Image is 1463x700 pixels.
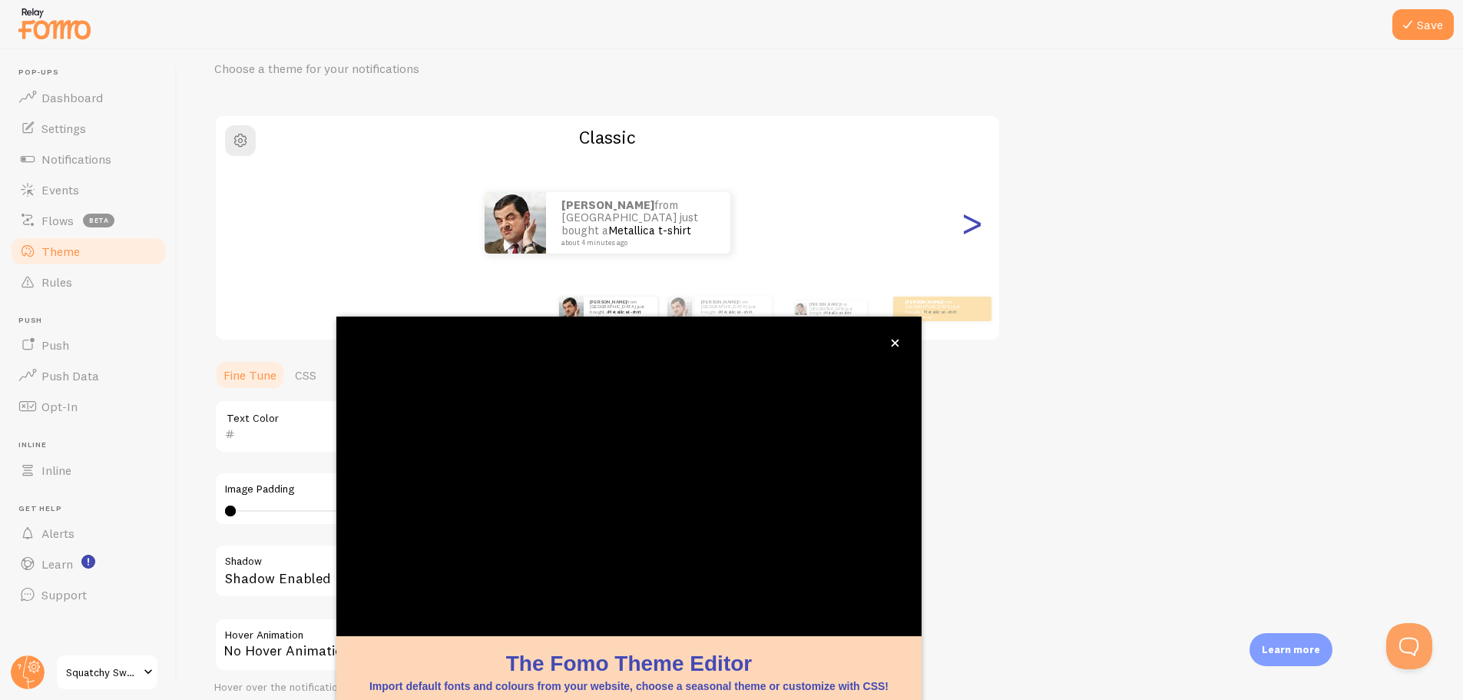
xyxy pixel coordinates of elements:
span: beta [83,214,114,227]
span: Inline [18,440,167,450]
button: close, [887,335,903,351]
span: Flows [41,213,74,228]
img: Fomo [794,303,806,315]
a: Flows beta [9,205,167,236]
a: Events [9,174,167,205]
p: from [GEOGRAPHIC_DATA] just bought a [905,299,967,318]
strong: [PERSON_NAME] [561,197,654,212]
a: Inline [9,455,167,486]
a: Metallica t-shirt [825,310,851,315]
span: Theme [41,244,80,259]
span: Settings [41,121,86,136]
a: Push [9,330,167,360]
span: Alerts [41,526,74,541]
div: Hover over the notification for preview [214,681,675,695]
p: from [GEOGRAPHIC_DATA] just bought a [809,300,861,317]
strong: [PERSON_NAME] [809,302,840,307]
p: from [GEOGRAPHIC_DATA] just bought a [561,199,715,247]
a: Squatchy Sweets N Treats [55,654,159,691]
span: Pop-ups [18,68,167,78]
a: Metallica t-shirt [608,223,691,237]
svg: <p>Watch New Feature Tutorials!</p> [81,555,95,569]
a: CSS [286,360,326,390]
a: Notifications [9,144,167,174]
span: Get Help [18,504,167,514]
small: about 4 minutes ago [561,239,710,247]
p: from [GEOGRAPHIC_DATA] just bought a [701,299,766,318]
p: Learn more [1262,642,1320,657]
p: Choose a theme for your notifications [214,60,583,78]
span: Opt-In [41,399,78,414]
div: Shadow Enabled [214,544,675,600]
img: Fomo [485,192,546,254]
a: Metallica t-shirt [608,309,641,315]
small: about 4 minutes ago [590,315,650,318]
img: Fomo [667,297,692,321]
h2: Classic [216,125,999,149]
span: Events [41,182,79,197]
span: Push Data [41,368,99,383]
strong: [PERSON_NAME] [905,299,942,305]
strong: [PERSON_NAME] [701,299,738,305]
a: Metallica t-shirt [924,309,957,315]
p: from [GEOGRAPHIC_DATA] just bought a [590,299,651,318]
label: Image Padding [225,483,664,496]
span: Push [41,337,69,353]
a: Theme [9,236,167,267]
img: Fomo [559,297,584,321]
a: Fine Tune [214,360,286,390]
span: Dashboard [41,90,103,105]
img: fomo-relay-logo-orange.svg [16,4,93,43]
small: about 4 minutes ago [905,315,965,318]
div: Next slide [962,168,981,278]
a: Metallica t-shirt [720,309,753,315]
a: Push Data [9,360,167,391]
a: Rules [9,267,167,297]
a: Opt-In [9,391,167,422]
a: Learn [9,549,167,579]
span: Support [41,587,87,602]
small: about 4 minutes ago [701,315,764,318]
p: Import default fonts and colours from your website, choose a seasonal theme or customize with CSS! [355,678,903,694]
div: No Hover Animation [214,618,675,672]
span: Inline [41,463,71,478]
span: Squatchy Sweets N Treats [66,663,139,682]
a: Dashboard [9,82,167,113]
strong: [PERSON_NAME] [590,299,627,305]
span: Rules [41,274,72,290]
span: Learn [41,556,73,572]
a: Settings [9,113,167,144]
h1: The Fomo Theme Editor [355,649,903,678]
a: Support [9,579,167,610]
iframe: Help Scout Beacon - Open [1386,623,1432,669]
span: Push [18,316,167,326]
a: Alerts [9,518,167,549]
span: Notifications [41,151,111,167]
div: Learn more [1250,633,1332,666]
